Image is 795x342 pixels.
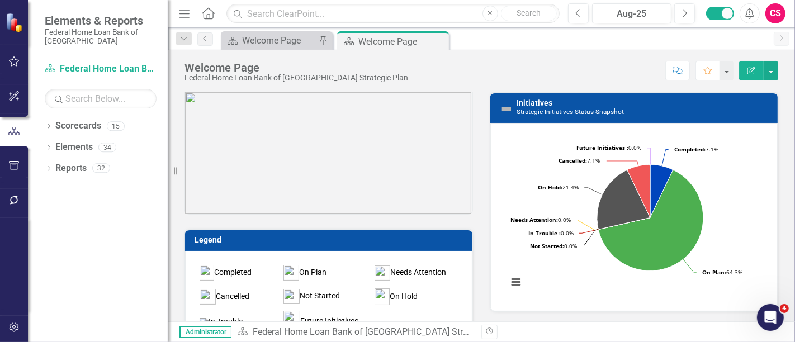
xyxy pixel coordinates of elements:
[502,132,766,300] div: Chart. Highcharts interactive chart.
[576,144,641,151] text: 0.0%
[45,14,157,27] span: Elements & Reports
[538,183,562,191] tspan: On Hold:
[530,242,564,250] tspan: Not Started:
[197,260,281,286] td: Completed
[650,164,673,217] path: Completed, 1.
[508,274,524,289] button: View chart menu, Chart
[510,216,558,224] tspan: Needs Attention:
[45,27,157,46] small: Federal Home Loan Bank of [GEOGRAPHIC_DATA]
[517,108,624,116] small: Strategic Initiatives Status Snapshot
[702,268,742,276] text: 64.3%
[596,7,668,21] div: Aug-25
[283,265,299,281] img: mceclip1%20v3.png
[242,34,316,47] div: Welcome Page
[502,132,762,300] svg: Interactive chart
[517,98,552,107] a: Initiatives
[597,170,650,229] path: On Hold, 3.
[281,260,372,286] td: On Plan
[224,34,316,47] a: Welcome Page
[226,4,560,23] input: Search ClearPoint...
[528,229,574,237] text: 0.0%
[592,3,671,23] button: Aug-25
[501,6,557,21] button: Search
[184,74,408,82] div: Federal Home Loan Bank of [GEOGRAPHIC_DATA] Strategic Plan
[283,289,300,304] img: mceclip4.png
[528,229,561,237] tspan: In Trouble :
[195,236,467,244] h3: Legend
[375,265,390,281] img: mceclip2%20v3.png
[200,289,216,305] img: mceclip3.png
[780,304,789,313] span: 4
[200,318,209,327] img: mceclip0%20v7.png
[358,35,446,49] div: Welcome Page
[530,242,577,250] text: 0.0%
[500,102,513,116] img: Not Defined
[92,164,110,173] div: 32
[281,308,372,335] td: Future Initiatives
[283,311,300,332] img: mceclip0%20v6.png
[197,308,281,335] td: In Trouble
[628,164,650,217] path: Cancelled, 1.
[45,89,157,108] input: Search Below...
[55,162,87,175] a: Reports
[197,286,281,308] td: Cancelled
[576,144,628,151] tspan: Future Initiatives :
[107,121,125,131] div: 15
[6,13,25,32] img: ClearPoint Strategy
[599,170,703,271] path: On Plan, 9.
[674,145,718,153] text: 7.1%
[559,156,600,164] text: 7.1%
[372,260,461,286] td: Needs Attention
[179,326,231,338] span: Administrator
[757,304,784,331] iframe: Intercom live chat
[674,145,706,153] tspan: Completed:
[55,120,101,132] a: Scorecards
[375,288,390,305] img: mceclip5.png
[253,326,507,337] a: Federal Home Loan Bank of [GEOGRAPHIC_DATA] Strategic Plan
[538,183,579,191] text: 21.4%
[98,142,116,152] div: 34
[281,286,372,308] td: Not Started
[45,63,157,75] a: Federal Home Loan Bank of [GEOGRAPHIC_DATA] Strategic Plan
[510,216,571,224] text: 0.0%
[765,3,785,23] button: CS
[184,61,408,74] div: Welcome Page
[517,8,541,17] span: Search
[200,265,214,281] img: mceclip0%20v5.png
[55,141,93,154] a: Elements
[598,217,650,229] path: Not Started, 0.
[237,326,473,339] div: »
[559,156,587,164] tspan: Cancelled:
[372,286,461,308] td: On Hold
[702,268,726,276] tspan: On Plan:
